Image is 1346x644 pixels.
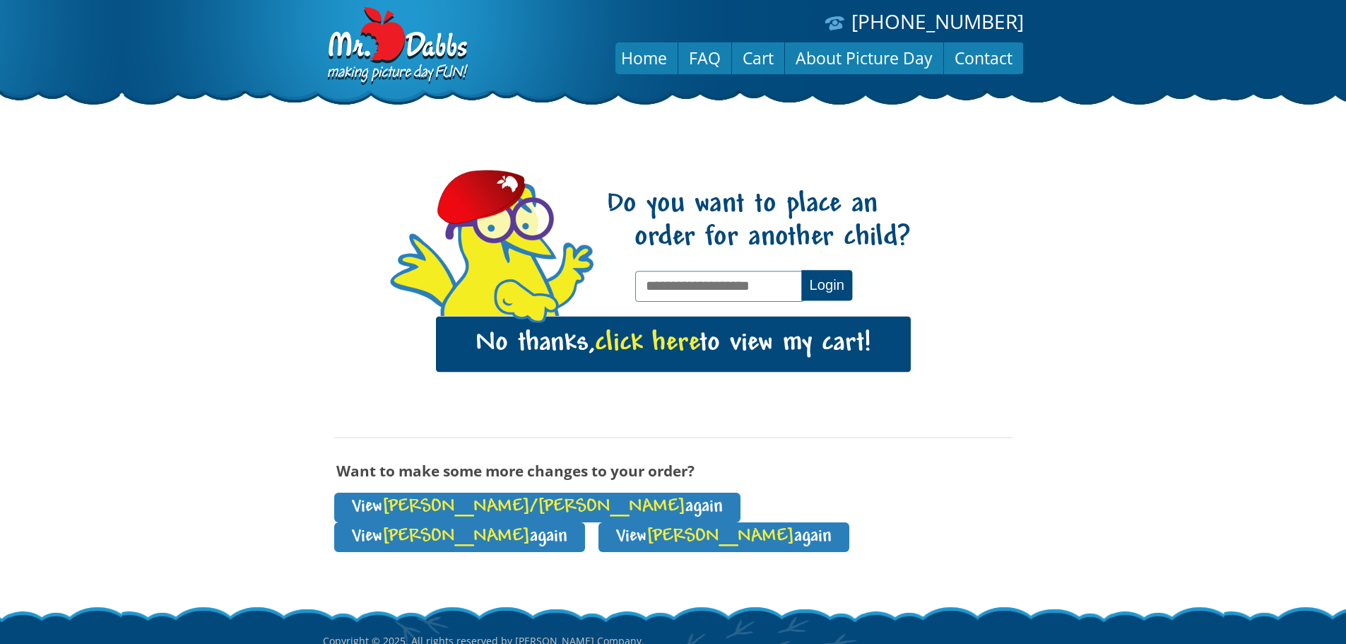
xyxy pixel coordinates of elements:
a: Cart [732,41,784,75]
span: [PERSON_NAME]/[PERSON_NAME] [382,498,685,517]
img: hello [492,279,559,324]
span: [PERSON_NAME] [382,527,530,546]
span: [PERSON_NAME] [647,527,794,546]
a: Contact [944,41,1023,75]
a: FAQ [678,41,731,75]
button: Login [801,270,852,300]
img: Dabbs Company [323,7,470,86]
span: click here [595,329,699,358]
a: View[PERSON_NAME]again [598,522,849,552]
a: No thanks,click hereto view my cart! [436,317,911,372]
span: order for another child? [607,222,911,255]
h1: Do you want to place an [606,189,911,255]
a: Home [610,41,678,75]
a: View[PERSON_NAME]/[PERSON_NAME]again [334,493,740,522]
a: [PHONE_NUMBER] [851,8,1024,35]
h3: Want to make some more changes to your order? [334,463,1013,479]
a: About Picture Day [785,41,943,75]
a: View[PERSON_NAME]again [334,522,585,552]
